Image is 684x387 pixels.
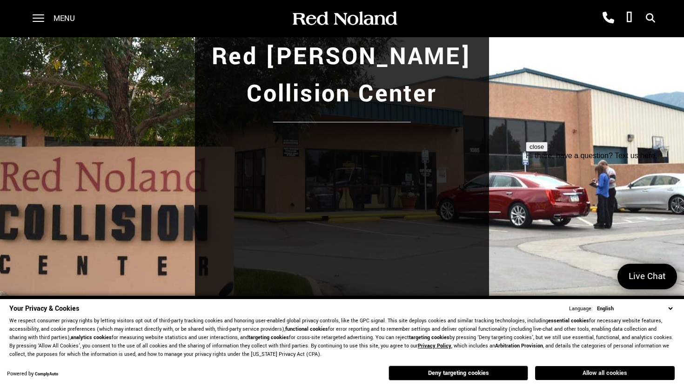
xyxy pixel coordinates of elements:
[285,326,328,333] strong: functional cookies
[7,371,58,377] div: Powered by
[595,304,675,313] select: Language Select
[617,264,677,289] a: Live Chat
[9,304,79,314] span: Your Privacy & Cookies
[535,366,675,380] button: Allow all cookies
[569,306,593,312] div: Language:
[624,270,671,283] span: Live Chat
[248,334,289,341] strong: targeting cookies
[291,11,398,27] img: Red Noland Auto Group
[495,342,543,349] strong: Arbitration Provision
[409,334,449,341] strong: targeting cookies
[418,342,451,349] a: Privacy Policy
[548,317,589,324] strong: essential cookies
[389,366,528,380] button: Deny targeting cookies
[526,142,684,242] iframe: podium webchat widget prompt
[9,317,675,359] p: We respect consumer privacy rights by letting visitors opt out of third-party tracking cookies an...
[35,371,58,377] a: ComplyAuto
[71,334,112,341] strong: analytics cookies
[204,38,480,113] h1: Red [PERSON_NAME] Collision Center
